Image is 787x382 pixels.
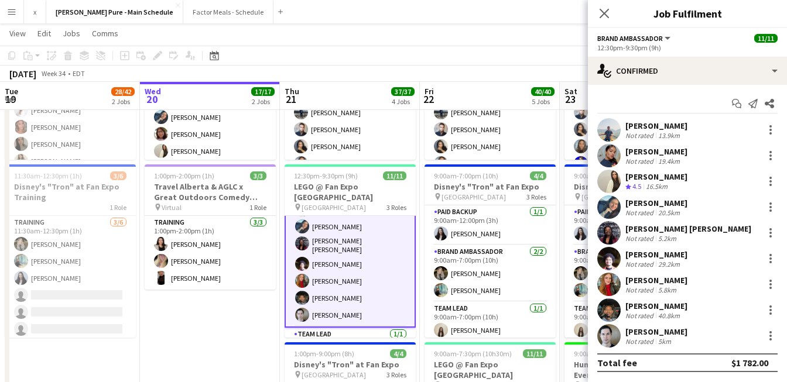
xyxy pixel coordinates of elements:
div: 12:30pm-9:30pm (9h) [597,43,778,52]
h3: Job Fulfilment [588,6,787,21]
button: x [24,1,46,23]
span: 1:00pm-2:00pm (1h) [154,171,214,180]
div: [PERSON_NAME] [625,146,687,157]
span: 22 [423,92,434,106]
div: Total fee [597,357,637,369]
span: Wed [145,86,161,97]
div: 29.2km [656,260,682,269]
span: 9:00am-7:00pm (10h) [574,171,638,180]
span: View [9,28,26,39]
app-card-role: Training3/611:30am-12:30pm (1h)[PERSON_NAME][PERSON_NAME][PERSON_NAME] [5,216,136,340]
app-card-role: 12:30pm-9:30pm (9h)[PERSON_NAME][PERSON_NAME][PERSON_NAME][PERSON_NAME][PERSON_NAME] [PERSON_NAME... [285,146,416,328]
div: [PERSON_NAME] [PERSON_NAME] [625,223,751,234]
a: View [5,26,30,41]
app-job-card: 12:30pm-9:30pm (9h)11/11LEGO @ Fan Expo [GEOGRAPHIC_DATA] [GEOGRAPHIC_DATA]3 Roles12:30pm-9:30pm ... [285,164,416,338]
h3: LEGO @ Fan Expo [GEOGRAPHIC_DATA] [285,181,416,202]
span: 23 [563,92,577,106]
app-card-role: Brand Ambassador6/612:00pm-9:00pm (9h)[PERSON_NAME][PERSON_NAME][PERSON_NAME][PERSON_NAME] [285,84,416,209]
span: [GEOGRAPHIC_DATA] [302,370,366,379]
span: 4/4 [530,171,546,180]
span: 9:00am-7:30pm (10h30m) [434,349,512,358]
span: 3 Roles [526,192,546,201]
span: Brand Ambassador [597,34,663,43]
span: [GEOGRAPHIC_DATA] [581,192,646,201]
button: Brand Ambassador [597,34,672,43]
div: [PERSON_NAME] [625,171,687,182]
span: Sat [564,86,577,97]
div: 19.4km [656,157,682,166]
h3: LEGO @ Fan Expo [GEOGRAPHIC_DATA] [425,359,556,380]
div: 5.2km [656,234,679,243]
div: 16.5km [644,182,670,192]
app-card-role: Team Lead1/19:00am-7:00pm (10h)[PERSON_NAME] [425,302,556,342]
app-job-card: 9:00am-7:00pm (10h)4/4Disney's "Tron" at Fan Expo [GEOGRAPHIC_DATA]3 RolesPaid Backup1/19:00am-12... [564,164,696,338]
span: Comms [92,28,118,39]
app-card-role: Paid Backup1/19:00am-12:00pm (3h)[PERSON_NAME] [425,205,556,245]
span: 3/6 [110,171,126,180]
span: [GEOGRAPHIC_DATA] [302,203,366,212]
div: [DATE] [9,68,36,80]
div: 4 Jobs [392,97,414,106]
span: 37/37 [391,87,415,96]
div: Not rated [625,285,656,294]
h3: Disney's "Tron" at Fan Expo [425,181,556,192]
div: 5.8km [656,285,679,294]
button: Factor Meals - Schedule [183,1,273,23]
span: 4/4 [390,349,406,358]
div: Not rated [625,208,656,217]
app-job-card: 9:00am-7:00pm (10h)4/4Disney's "Tron" at Fan Expo [GEOGRAPHIC_DATA]3 RolesPaid Backup1/19:00am-12... [425,164,556,338]
span: 19 [3,92,18,106]
app-job-card: 11:30am-12:30pm (1h)3/6Disney's "Tron" at Fan Expo Training1 RoleTraining3/611:30am-12:30pm (1h)[... [5,164,136,338]
span: 3 Roles [386,370,406,379]
div: 40.8km [656,311,682,320]
app-card-role: Team Lead1/19:00am-7:00pm (10h)[PERSON_NAME] [564,302,696,342]
div: [PERSON_NAME] [625,121,687,131]
app-card-role: Brand Ambassador6/69:00am-7:00pm (10h)[PERSON_NAME][PERSON_NAME][PERSON_NAME][PERSON_NAME] [564,84,696,209]
div: Not rated [625,260,656,269]
div: $1 782.00 [731,357,768,369]
div: [PERSON_NAME] [625,275,687,285]
span: 28/42 [111,87,135,96]
app-card-role: Brand Ambassador2/29:00am-7:00pm (10h)[PERSON_NAME][PERSON_NAME] [564,245,696,302]
span: 21 [283,92,299,106]
div: Not rated [625,337,656,346]
h3: Disney's "Tron" at Fan Expo [285,359,416,370]
h3: Travel Alberta & AGLC x Great Outdoors Comedy Festival Training [145,181,276,202]
div: Not rated [625,234,656,243]
app-card-role: Training3/31:00pm-2:00pm (1h)[PERSON_NAME][PERSON_NAME][PERSON_NAME] [145,216,276,290]
div: 13.9km [656,131,682,140]
span: 20 [143,92,161,106]
span: 3 Roles [386,203,406,212]
div: 2 Jobs [112,97,134,106]
app-card-role: Paid Backup1/19:00am-12:00pm (3h)[PERSON_NAME] [564,205,696,245]
a: Edit [33,26,56,41]
span: 1 Role [110,203,126,212]
span: 9:00am-7:00pm (10h) [434,171,498,180]
span: Tue [5,86,18,97]
span: Thu [285,86,299,97]
a: Comms [87,26,123,41]
div: EDT [73,69,85,78]
span: Virtual [162,203,182,212]
h3: Disney's "Tron" at Fan Expo Training [5,181,136,202]
button: [PERSON_NAME] Pure - Main Schedule [46,1,183,23]
span: Fri [425,86,434,97]
div: 5km [656,337,673,346]
span: Week 34 [39,69,68,78]
span: 40/40 [531,87,555,96]
div: 20.5km [656,208,682,217]
span: 11/11 [383,171,406,180]
div: Confirmed [588,57,787,85]
div: Not rated [625,311,656,320]
app-card-role: Brand Ambassador6/69:00am-7:00pm (10h)[PERSON_NAME][PERSON_NAME][PERSON_NAME][PERSON_NAME] [425,84,556,209]
span: 4.5 [632,182,641,191]
a: Jobs [58,26,85,41]
div: Not rated [625,157,656,166]
app-job-card: 1:00pm-2:00pm (1h)3/3Travel Alberta & AGLC x Great Outdoors Comedy Festival Training Virtual1 Rol... [145,164,276,290]
div: 2 Jobs [252,97,274,106]
h3: Disney's "Tron" at Fan Expo [564,181,696,192]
